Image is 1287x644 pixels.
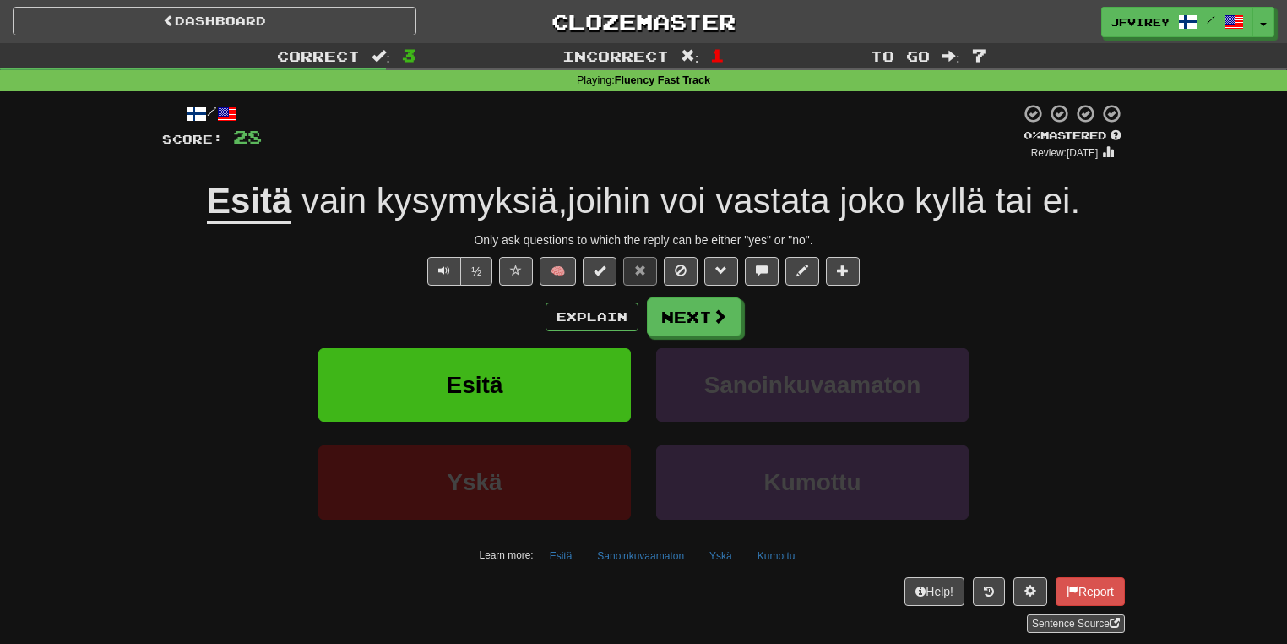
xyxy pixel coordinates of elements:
[656,445,969,519] button: Kumottu
[318,348,631,422] button: Esitä
[826,257,860,286] button: Add to collection (alt+a)
[499,257,533,286] button: Favorite sentence (alt+f)
[1031,147,1099,159] small: Review: [DATE]
[1024,128,1040,142] span: 0 %
[972,45,986,65] span: 7
[1020,128,1125,144] div: Mastered
[301,181,367,221] span: vain
[715,181,829,221] span: vastata
[647,297,741,336] button: Next
[277,47,360,64] span: Correct
[745,257,779,286] button: Discuss sentence (alt+u)
[942,49,960,63] span: :
[427,257,461,286] button: Play sentence audio (ctl+space)
[704,257,738,286] button: Grammar (alt+g)
[588,543,693,569] button: Sanoinkuvaamaton
[442,7,845,36] a: Clozemaster
[660,181,706,221] span: voi
[915,181,986,221] span: kyllä
[1056,577,1125,606] button: Report
[540,257,576,286] button: 🧠
[1101,7,1253,37] a: jfvirey /
[1027,614,1125,633] a: Sentence Source
[13,7,416,35] a: Dashboard
[1111,14,1170,30] span: jfvirey
[233,126,262,147] span: 28
[318,445,631,519] button: Yskä
[372,49,390,63] span: :
[1207,14,1215,25] span: /
[162,232,1125,248] div: Only ask questions to which the reply can be either "yes" or "no".
[871,47,930,64] span: To go
[377,181,558,221] span: kysymyksiä
[839,181,904,221] span: joko
[291,181,1080,221] span: , .
[567,181,650,221] span: joihin
[207,181,291,224] u: Esitä
[973,577,1005,606] button: Round history (alt+y)
[710,45,725,65] span: 1
[424,257,492,286] div: Text-to-speech controls
[704,372,921,398] span: Sanoinkuvaamaton
[748,543,805,569] button: Kumottu
[681,49,699,63] span: :
[656,348,969,422] button: Sanoinkuvaamaton
[447,469,502,495] span: Yskä
[540,543,582,569] button: Esitä
[615,74,710,86] strong: Fluency Fast Track
[480,549,534,561] small: Learn more:
[785,257,819,286] button: Edit sentence (alt+d)
[996,181,1033,221] span: tai
[1043,181,1071,221] span: ei
[763,469,861,495] span: Kumottu
[546,303,638,331] button: Explain
[664,257,698,286] button: Ignore sentence (alt+i)
[162,132,223,146] span: Score:
[623,257,657,286] button: Reset to 0% Mastered (alt+r)
[562,47,669,64] span: Incorrect
[583,257,616,286] button: Set this sentence to 100% Mastered (alt+m)
[162,103,262,124] div: /
[904,577,964,606] button: Help!
[460,257,492,286] button: ½
[700,543,741,569] button: Yskä
[447,372,503,398] span: Esitä
[402,45,416,65] span: 3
